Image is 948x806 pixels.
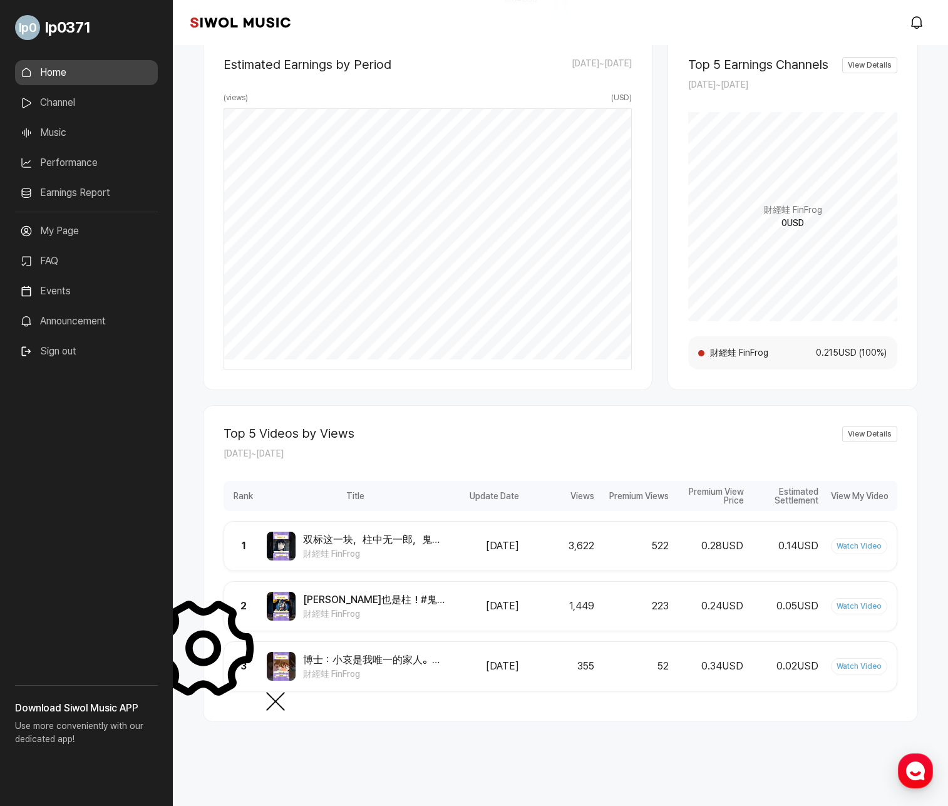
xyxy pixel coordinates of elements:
[15,90,158,115] a: Channel
[781,217,804,230] span: 0 USD
[162,397,240,428] a: Settings
[15,309,158,334] a: Announcement
[4,397,83,428] a: Home
[842,426,897,442] a: View Details
[857,346,887,359] span: ( 100 %)
[15,701,158,716] h3: Download Siwol Music APP
[764,204,822,217] span: 財經蛙 FinFrog
[15,10,158,45] a: Go to My Profile
[104,416,141,426] span: Messages
[572,57,632,72] span: [DATE] ~ [DATE]
[15,249,158,274] a: FAQ
[15,120,158,145] a: Music
[688,57,828,72] h2: Top 5 Earnings Channels
[611,92,632,103] span: ( USD )
[688,80,748,90] span: [DATE] ~ [DATE]
[15,180,158,205] a: Earnings Report
[709,346,798,359] span: 財經蛙 FinFrog
[224,92,248,103] span: ( views )
[15,60,158,85] a: Home
[842,57,897,73] a: View Details
[224,426,354,441] h2: Top 5 Videos by Views
[45,16,90,39] span: lp0371
[15,219,158,244] a: My Page
[15,716,158,756] p: Use more conveniently with our dedicated app!
[905,10,930,35] a: modal.notifications
[32,416,54,426] span: Home
[15,150,158,175] a: Performance
[224,57,391,72] h2: Estimated Earnings by Period
[15,279,158,304] a: Events
[15,339,81,364] button: Sign out
[798,346,857,359] span: 0.215 USD
[185,416,216,426] span: Settings
[224,448,284,458] span: [DATE] ~ [DATE]
[83,397,162,428] a: Messages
